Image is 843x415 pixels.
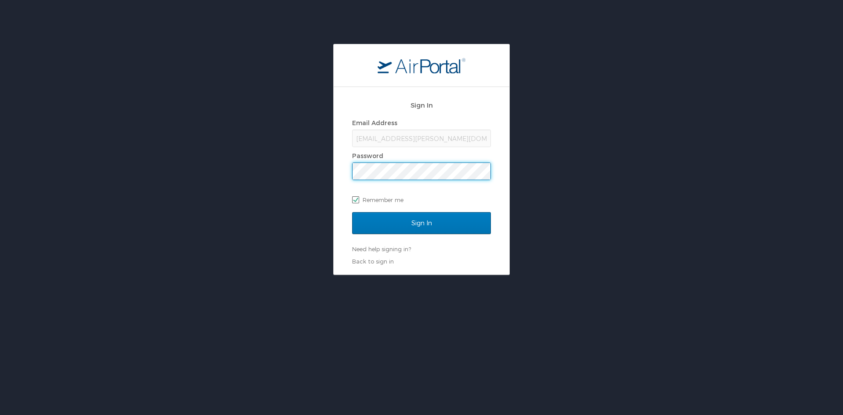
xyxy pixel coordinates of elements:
label: Password [352,152,383,159]
label: Remember me [352,193,491,206]
img: logo [378,58,465,73]
h2: Sign In [352,100,491,110]
a: Need help signing in? [352,245,411,253]
label: Email Address [352,119,397,126]
a: Back to sign in [352,258,394,265]
input: Sign In [352,212,491,234]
